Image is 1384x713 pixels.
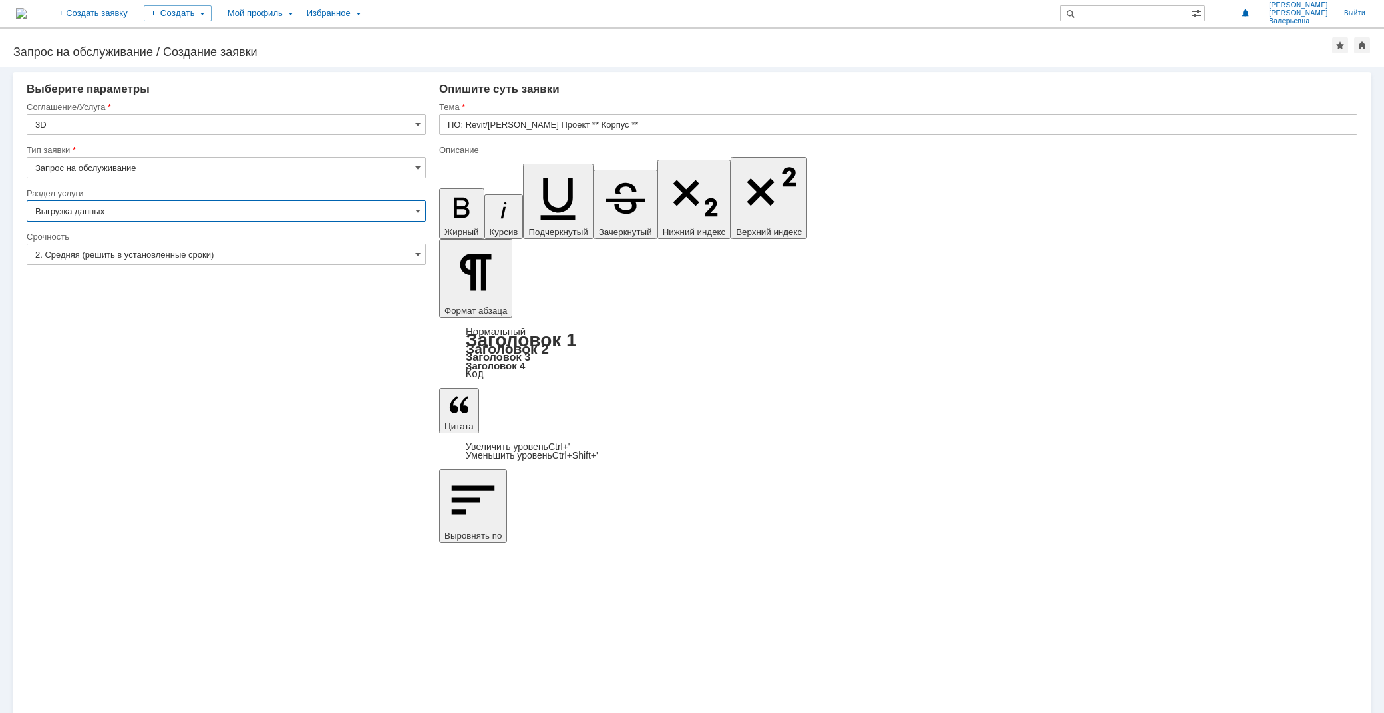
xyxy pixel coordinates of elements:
[1269,1,1328,9] span: [PERSON_NAME]
[1332,37,1348,53] div: Добавить в избранное
[1354,37,1370,53] div: Сделать домашней страницей
[13,45,1332,59] div: Запрос на обслуживание / Создание заявки
[594,170,657,239] button: Зачеркнутый
[1269,9,1328,17] span: [PERSON_NAME]
[444,227,479,237] span: Жирный
[548,441,570,452] span: Ctrl+'
[144,5,212,21] div: Создать
[466,450,598,461] a: Decrease
[552,450,598,461] span: Ctrl+Shift+'
[439,327,1357,379] div: Формат абзаца
[444,531,502,541] span: Выровнять по
[657,160,731,239] button: Нижний индекс
[528,227,588,237] span: Подчеркнутый
[663,227,726,237] span: Нижний индекс
[484,194,524,239] button: Курсив
[27,146,423,154] div: Тип заявки
[439,103,1355,111] div: Тема
[27,83,150,95] span: Выберите параметры
[523,164,593,239] button: Подчеркнутый
[466,330,577,350] a: Заголовок 1
[439,443,1357,460] div: Цитата
[466,326,526,337] a: Нормальный
[16,8,27,19] img: logo
[466,351,530,363] a: Заголовок 3
[736,227,802,237] span: Верхний индекс
[1191,6,1204,19] span: Расширенный поиск
[444,421,474,431] span: Цитата
[466,360,525,371] a: Заголовок 4
[439,188,484,239] button: Жирный
[731,157,807,239] button: Верхний индекс
[466,368,484,380] a: Код
[439,239,512,318] button: Формат абзаца
[16,8,27,19] a: Перейти на домашнюю страницу
[439,83,560,95] span: Опишите суть заявки
[466,341,549,356] a: Заголовок 2
[439,388,479,433] button: Цитата
[490,227,518,237] span: Курсив
[27,103,423,111] div: Соглашение/Услуга
[1269,17,1328,25] span: Валерьевна
[444,306,507,316] span: Формат абзаца
[439,146,1355,154] div: Описание
[599,227,652,237] span: Зачеркнутый
[439,469,507,543] button: Выровнять по
[466,441,570,452] a: Increase
[27,189,423,198] div: Раздел услуги
[27,232,423,241] div: Срочность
